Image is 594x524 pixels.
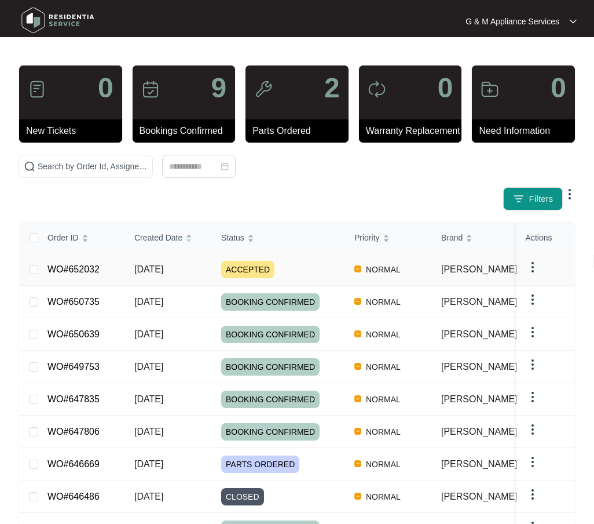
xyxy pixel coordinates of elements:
[140,124,236,138] p: Bookings Confirmed
[526,390,540,404] img: dropdown arrow
[516,223,574,253] th: Actions
[361,263,405,276] span: NORMAL
[432,223,518,253] th: Brand
[354,265,361,272] img: Vercel Logo
[526,293,540,307] img: dropdown arrow
[134,459,163,469] span: [DATE]
[361,457,405,471] span: NORMAL
[354,460,361,467] img: Vercel Logo
[361,295,405,309] span: NORMAL
[354,363,361,370] img: Vercel Logo
[47,231,79,244] span: Order ID
[134,264,163,274] span: [DATE]
[38,223,125,253] th: Order ID
[221,456,299,473] span: PARTS ORDERED
[526,423,540,436] img: dropdown arrow
[361,327,405,341] span: NORMAL
[368,80,386,99] img: icon
[529,193,553,205] span: Filters
[141,80,160,99] img: icon
[17,3,98,38] img: residentia service logo
[441,459,518,469] span: [PERSON_NAME]
[361,425,405,439] span: NORMAL
[221,423,320,441] span: BOOKING CONFIRMED
[345,223,432,253] th: Priority
[134,492,163,501] span: [DATE]
[563,187,577,201] img: dropdown arrow
[526,487,540,501] img: dropdown arrow
[134,329,163,339] span: [DATE]
[134,394,163,404] span: [DATE]
[551,74,566,102] p: 0
[354,428,361,435] img: Vercel Logo
[513,193,525,205] img: filter icon
[38,160,148,173] input: Search by Order Id, Assignee Name, Customer Name, Brand and Model
[221,231,244,244] span: Status
[47,264,100,274] a: WO#652032
[134,362,163,372] span: [DATE]
[28,80,46,99] img: icon
[526,455,540,469] img: dropdown arrow
[479,124,575,138] p: Need Information
[441,394,518,404] span: [PERSON_NAME]
[441,231,463,244] span: Brand
[441,492,518,501] span: [PERSON_NAME]
[354,395,361,402] img: Vercel Logo
[503,187,563,210] button: filter iconFilters
[212,223,345,253] th: Status
[438,74,453,102] p: 0
[570,19,577,24] img: dropdown arrow
[26,124,122,138] p: New Tickets
[361,490,405,504] span: NORMAL
[47,492,100,501] a: WO#646486
[24,161,35,172] img: search-icon
[134,297,163,307] span: [DATE]
[481,80,499,99] img: icon
[441,329,518,339] span: [PERSON_NAME]
[526,358,540,372] img: dropdown arrow
[134,427,163,436] span: [DATE]
[354,330,361,337] img: Vercel Logo
[47,329,100,339] a: WO#650639
[465,16,559,27] p: G & M Appliance Services
[47,459,100,469] a: WO#646669
[324,74,340,102] p: 2
[441,264,518,274] span: [PERSON_NAME]
[221,261,274,278] span: ACCEPTED
[526,260,540,274] img: dropdown arrow
[47,394,100,404] a: WO#647835
[47,297,100,307] a: WO#650735
[361,360,405,374] span: NORMAL
[366,124,462,138] p: Warranty Replacement
[354,298,361,305] img: Vercel Logo
[221,488,264,505] span: CLOSED
[252,124,349,138] p: Parts Ordered
[47,427,100,436] a: WO#647806
[98,74,113,102] p: 0
[221,326,320,343] span: BOOKING CONFIRMED
[211,74,226,102] p: 9
[254,80,273,99] img: icon
[354,231,380,244] span: Priority
[441,362,518,372] span: [PERSON_NAME]
[134,231,182,244] span: Created Date
[221,358,320,376] span: BOOKING CONFIRMED
[526,325,540,339] img: dropdown arrow
[47,362,100,372] a: WO#649753
[361,392,405,406] span: NORMAL
[441,297,518,307] span: [PERSON_NAME]
[221,293,320,311] span: BOOKING CONFIRMED
[354,493,361,500] img: Vercel Logo
[221,391,320,408] span: BOOKING CONFIRMED
[441,427,518,436] span: [PERSON_NAME]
